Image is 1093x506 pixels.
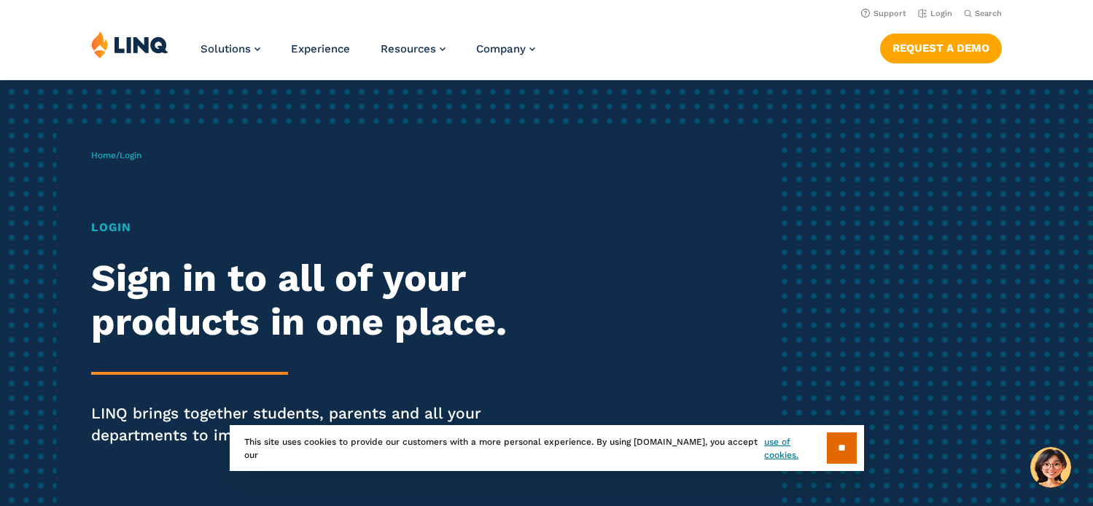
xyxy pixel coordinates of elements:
[91,150,141,160] span: /
[91,31,168,58] img: LINQ | K‑12 Software
[861,9,906,18] a: Support
[201,42,251,55] span: Solutions
[120,150,141,160] span: Login
[91,257,513,344] h2: Sign in to all of your products in one place.
[91,150,116,160] a: Home
[291,42,350,55] a: Experience
[880,31,1002,63] nav: Button Navigation
[201,31,535,79] nav: Primary Navigation
[476,42,535,55] a: Company
[1030,447,1071,488] button: Hello, have a question? Let’s chat.
[476,42,526,55] span: Company
[230,425,864,471] div: This site uses cookies to provide our customers with a more personal experience. By using [DOMAIN...
[381,42,436,55] span: Resources
[918,9,952,18] a: Login
[91,402,513,446] p: LINQ brings together students, parents and all your departments to improve efficiency and transpa...
[880,34,1002,63] a: Request a Demo
[381,42,446,55] a: Resources
[975,9,1002,18] span: Search
[964,8,1002,19] button: Open Search Bar
[764,435,826,462] a: use of cookies.
[201,42,260,55] a: Solutions
[91,219,513,236] h1: Login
